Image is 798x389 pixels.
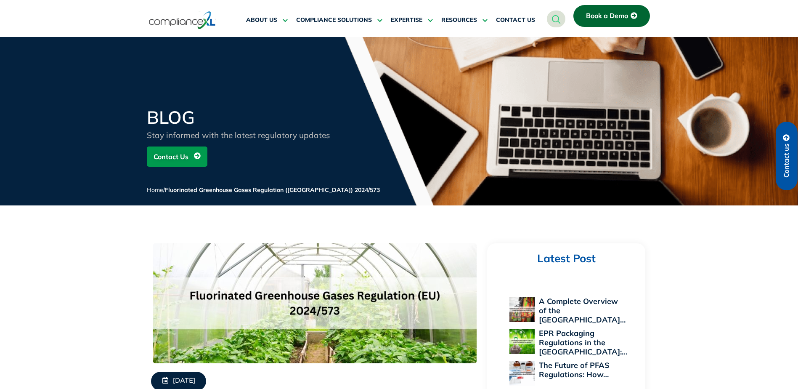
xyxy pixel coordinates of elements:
img: EPR Packaging Regulations in the US: A 2025 Compliance Perspective [509,329,535,354]
img: Fluorinated Greenhouse Gases Regulation (EU) 2024_573 [153,243,477,363]
a: ABOUT US [246,10,288,30]
img: A Complete Overview of the EU Personal Protective Equipment Regulation 2016/425 [509,297,535,322]
h2: BLOG [147,109,349,126]
a: Book a Demo [573,5,650,27]
span: Fluorinated Greenhouse Gases Regulation ([GEOGRAPHIC_DATA]) 2024/573 [165,186,380,194]
span: [DATE] [173,377,195,386]
img: logo-one.svg [149,11,216,30]
span: Stay informed with the latest regulatory updates [147,130,330,140]
a: COMPLIANCE SOLUTIONS [296,10,382,30]
h2: Latest Post [503,252,629,266]
a: The Future of PFAS Regulations: How… [539,360,610,379]
a: CONTACT US [496,10,535,30]
a: Home [147,186,163,194]
span: Contact us [783,144,790,178]
a: EPR Packaging Regulations in the [GEOGRAPHIC_DATA]:… [539,328,627,357]
a: RESOURCES [441,10,488,30]
img: The Future of PFAS Regulations: How 2025 Will Reshape Global Supply Chains [509,361,535,386]
span: COMPLIANCE SOLUTIONS [296,16,372,24]
span: EXPERTISE [391,16,422,24]
a: Contact us [776,122,798,190]
span: RESOURCES [441,16,477,24]
a: A Complete Overview of the [GEOGRAPHIC_DATA]… [539,296,626,325]
a: Contact Us [147,147,207,167]
span: / [147,186,380,194]
span: ABOUT US [246,16,277,24]
a: EXPERTISE [391,10,433,30]
span: CONTACT US [496,16,535,24]
span: Contact Us [154,149,188,165]
span: Book a Demo [586,12,628,20]
a: navsearch-button [547,11,565,27]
